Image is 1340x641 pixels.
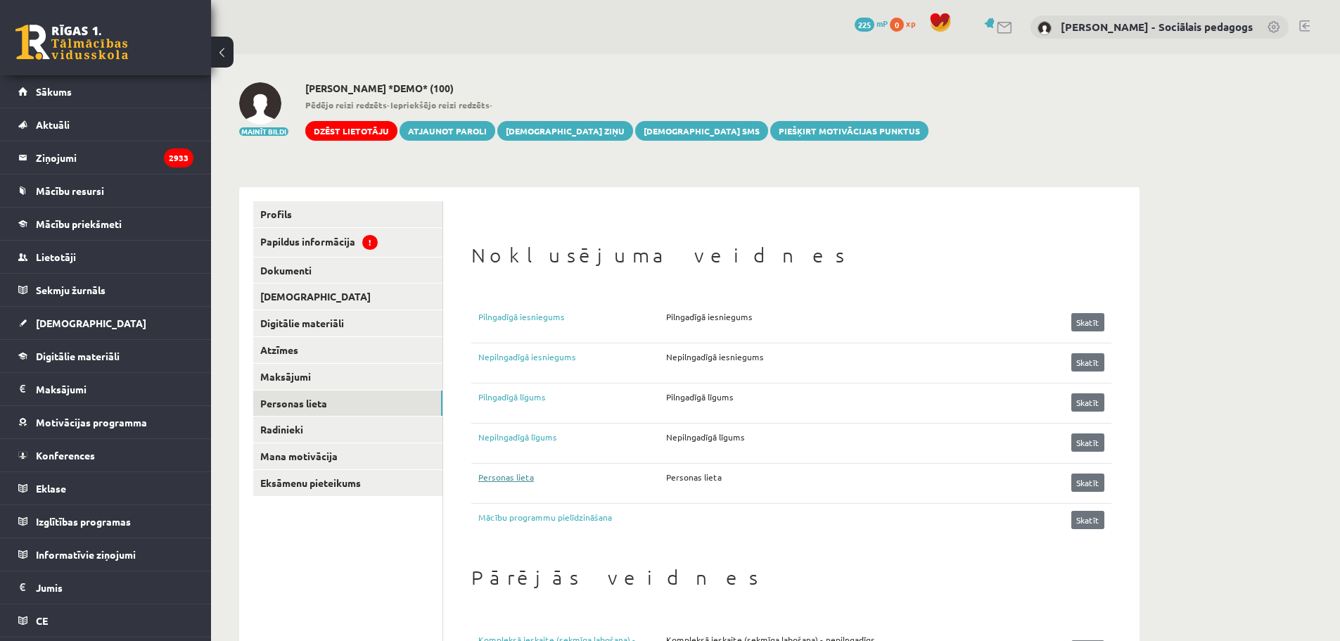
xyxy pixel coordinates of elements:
[305,99,929,111] span: - -
[253,258,442,284] a: Dokumenti
[239,82,281,125] img: Yulia Yulia
[253,310,442,336] a: Digitālie materiāli
[18,571,193,604] a: Jumis
[400,121,495,141] a: Atjaunot paroli
[1071,511,1104,529] a: Skatīt
[478,431,666,452] a: Nepilngadīgā līgums
[876,18,888,29] span: mP
[239,127,288,136] button: Mainīt bildi
[1071,393,1104,412] a: Skatīt
[36,581,63,594] span: Jumis
[18,505,193,538] a: Izglītības programas
[18,141,193,174] a: Ziņojumi2933
[18,241,193,273] a: Lietotāji
[36,449,95,462] span: Konferences
[253,443,442,469] a: Mana motivācija
[36,317,146,329] span: [DEMOGRAPHIC_DATA]
[478,350,666,372] a: Nepilngadīgā iesniegums
[390,99,490,110] b: Iepriekšējo reizi redzēts
[18,472,193,504] a: Eklase
[18,108,193,141] a: Aktuāli
[1061,20,1253,34] a: [PERSON_NAME] - Sociālais pedagogs
[1071,353,1104,372] a: Skatīt
[15,25,128,60] a: Rīgas 1. Tālmācības vidusskola
[471,566,1111,590] h1: Pārējās veidnes
[1071,433,1104,452] a: Skatīt
[18,604,193,637] a: CE
[36,482,66,495] span: Eklase
[18,406,193,438] a: Motivācijas programma
[906,18,915,29] span: xp
[478,511,612,529] a: Mācību programmu pielīdzināšana
[770,121,929,141] a: Piešķirt motivācijas punktus
[253,417,442,443] a: Radinieki
[635,121,768,141] a: [DEMOGRAPHIC_DATA] SMS
[1071,474,1104,492] a: Skatīt
[478,310,666,331] a: Pilngadīgā iesniegums
[36,184,104,197] span: Mācību resursi
[253,337,442,363] a: Atzīmes
[362,235,378,250] span: !
[890,18,904,32] span: 0
[253,391,442,417] a: Personas lieta
[36,85,72,98] span: Sākums
[164,148,193,167] i: 2933
[18,174,193,207] a: Mācību resursi
[666,391,734,403] p: Pilngadīgā līgums
[36,350,120,362] span: Digitālie materiāli
[305,82,929,94] h2: [PERSON_NAME] *DEMO* (100)
[855,18,874,32] span: 225
[18,439,193,471] a: Konferences
[478,471,666,492] a: Personas lieta
[890,18,922,29] a: 0 xp
[36,515,131,528] span: Izglītības programas
[305,99,387,110] b: Pēdējo reizi redzēts
[18,307,193,339] a: [DEMOGRAPHIC_DATA]
[253,284,442,310] a: [DEMOGRAPHIC_DATA]
[305,121,397,141] a: Dzēst lietotāju
[666,471,722,483] p: Personas lieta
[36,217,122,230] span: Mācību priekšmeti
[1071,313,1104,331] a: Skatīt
[253,364,442,390] a: Maksājumi
[18,538,193,571] a: Informatīvie ziņojumi
[36,548,136,561] span: Informatīvie ziņojumi
[666,310,753,323] p: Pilngadīgā iesniegums
[253,470,442,496] a: Eksāmenu pieteikums
[18,75,193,108] a: Sākums
[36,118,70,131] span: Aktuāli
[18,274,193,306] a: Sekmju žurnāls
[36,373,193,405] legend: Maksājumi
[666,431,745,443] p: Nepilngadīgā līgums
[253,201,442,227] a: Profils
[666,350,764,363] p: Nepilngadīgā iesniegums
[18,208,193,240] a: Mācību priekšmeti
[855,18,888,29] a: 225 mP
[478,391,666,412] a: Pilngadīgā līgums
[36,284,106,296] span: Sekmju žurnāls
[253,228,442,257] a: Papildus informācija!
[36,614,48,627] span: CE
[36,250,76,263] span: Lietotāji
[497,121,633,141] a: [DEMOGRAPHIC_DATA] ziņu
[471,243,1111,267] h1: Noklusējuma veidnes
[36,416,147,429] span: Motivācijas programma
[1038,21,1052,35] img: Dagnija Gaubšteina - Sociālais pedagogs
[36,141,193,174] legend: Ziņojumi
[18,373,193,405] a: Maksājumi
[18,340,193,372] a: Digitālie materiāli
